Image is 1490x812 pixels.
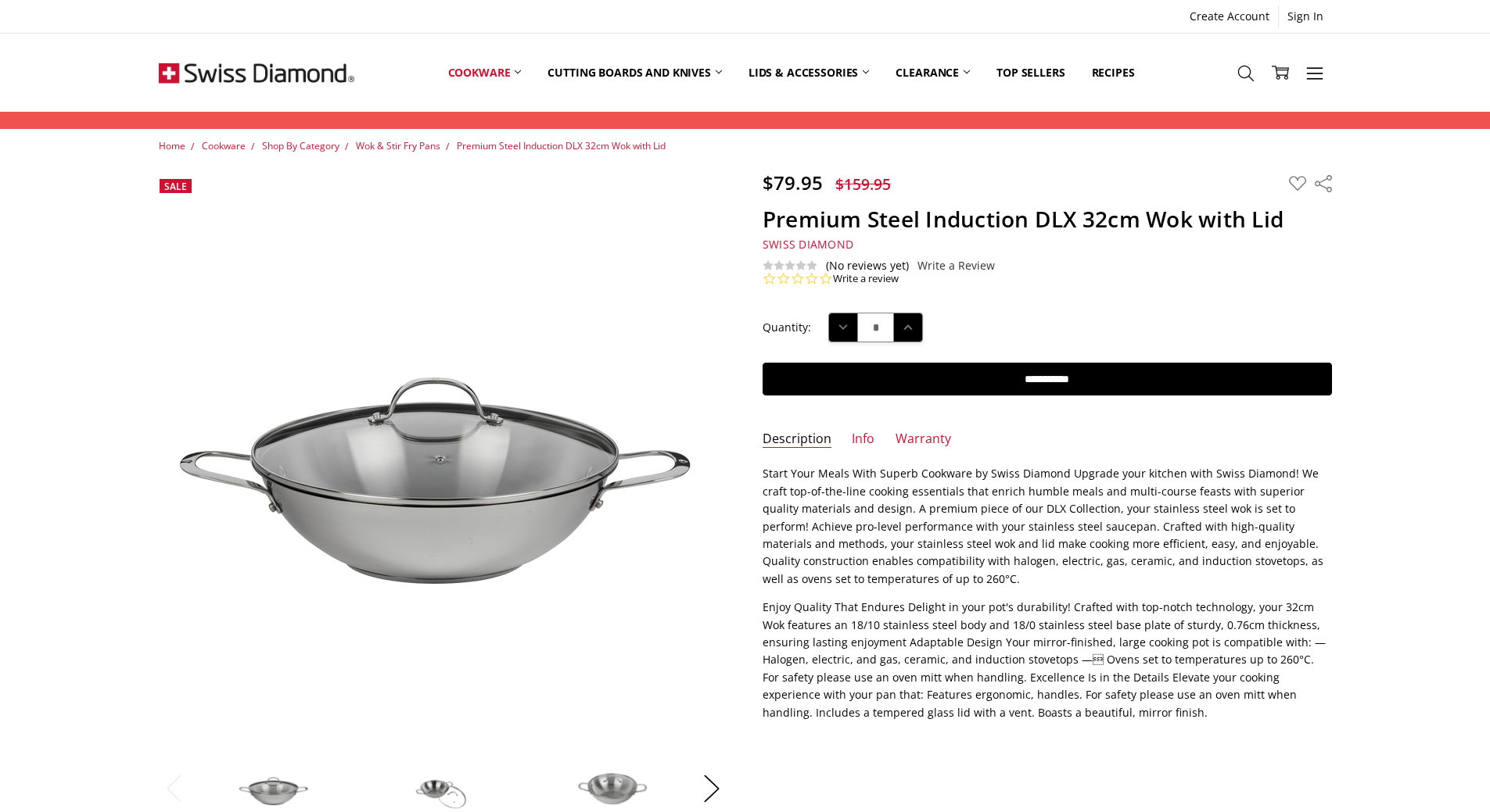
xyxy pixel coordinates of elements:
[763,206,1332,233] h1: Premium Steel Induction DLX 32cm Wok with Lid
[164,180,187,193] span: Sale
[159,139,185,152] a: Home
[763,465,1332,588] p: Start Your Meals With Superb Cookware by Swiss Diamond Upgrade your kitchen with Swiss Diamond! W...
[534,38,735,107] a: Cutting boards and knives
[1279,5,1332,27] a: Sign In
[763,319,811,336] label: Quantity:
[882,38,983,107] a: Clearance
[917,259,995,272] a: Write a Review
[1181,5,1278,27] a: Create Account
[763,237,853,252] span: Swiss Diamond
[763,599,1332,721] p: Enjoy Quality That Endures Delight in your pot's durability! Crafted with top-notch technology, y...
[159,34,354,112] img: Free Shipping On Every Order
[202,139,246,152] a: Cookware
[983,38,1078,107] a: Top Sellers
[763,431,831,449] a: Description
[833,272,899,286] a: Write a review
[826,259,909,272] span: (No reviews yet)
[435,38,535,107] a: Cookware
[735,38,882,107] a: Lids & Accessories
[457,139,666,152] a: Premium Steel Induction DLX 32cm Wok with Lid
[262,139,339,152] a: Shop By Category
[1079,38,1148,107] a: Recipes
[852,431,874,449] a: Info
[835,173,891,195] span: $159.95
[763,170,823,195] span: $79.95
[896,431,951,449] a: Warranty
[356,139,440,152] a: Wok & Stir Fry Pans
